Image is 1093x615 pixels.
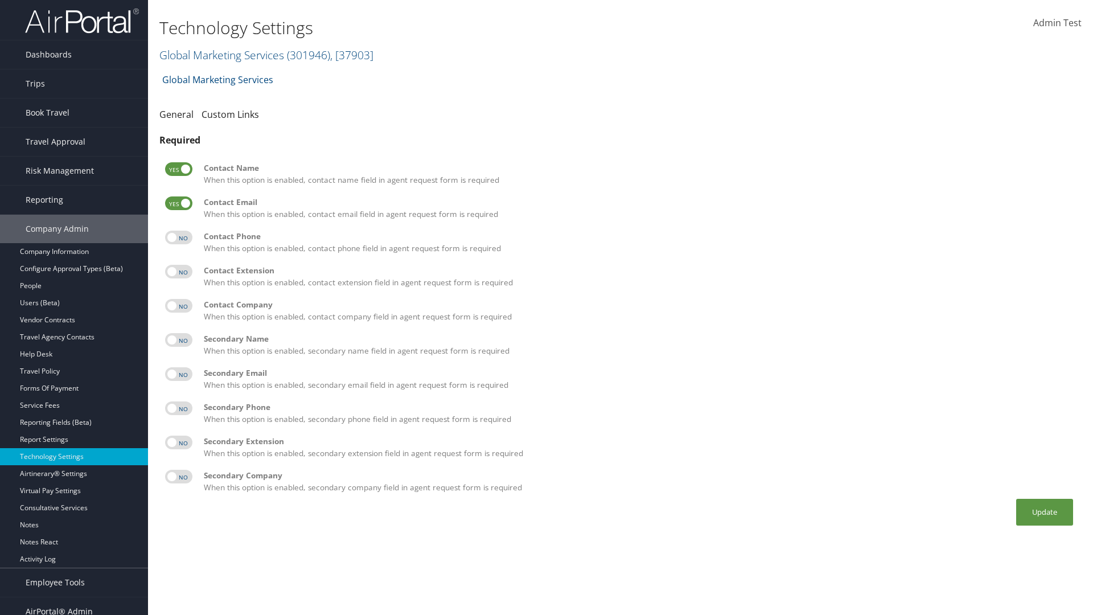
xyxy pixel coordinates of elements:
[26,568,85,597] span: Employee Tools
[26,99,69,127] span: Book Travel
[204,196,1076,208] div: Contact Email
[26,215,89,243] span: Company Admin
[26,128,85,156] span: Travel Approval
[1033,17,1082,29] span: Admin Test
[287,47,330,63] span: ( 301946 )
[204,367,1076,391] label: When this option is enabled, secondary email field in agent request form is required
[204,333,1076,345] div: Secondary Name
[1016,499,1073,526] button: Update
[204,333,1076,356] label: When this option is enabled, secondary name field in agent request form is required
[1033,6,1082,41] a: Admin Test
[162,68,273,91] a: Global Marketing Services
[204,162,1076,174] div: Contact Name
[204,299,1076,310] div: Contact Company
[204,265,1076,288] label: When this option is enabled, contact extension field in agent request form is required
[202,108,259,121] a: Custom Links
[204,265,1076,276] div: Contact Extension
[204,470,1076,481] div: Secondary Company
[204,401,1076,413] div: Secondary Phone
[204,401,1076,425] label: When this option is enabled, secondary phone field in agent request form is required
[204,299,1076,322] label: When this option is enabled, contact company field in agent request form is required
[25,7,139,34] img: airportal-logo.png
[26,69,45,98] span: Trips
[26,186,63,214] span: Reporting
[204,436,1076,459] label: When this option is enabled, secondary extension field in agent request form is required
[204,196,1076,220] label: When this option is enabled, contact email field in agent request form is required
[159,108,194,121] a: General
[204,470,1076,493] label: When this option is enabled, secondary company field in agent request form is required
[204,231,1076,242] div: Contact Phone
[159,47,373,63] a: Global Marketing Services
[26,40,72,69] span: Dashboards
[159,133,1082,147] div: Required
[330,47,373,63] span: , [ 37903 ]
[204,162,1076,186] label: When this option is enabled, contact name field in agent request form is required
[159,16,774,40] h1: Technology Settings
[204,231,1076,254] label: When this option is enabled, contact phone field in agent request form is required
[204,367,1076,379] div: Secondary Email
[204,436,1076,447] div: Secondary Extension
[26,157,94,185] span: Risk Management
